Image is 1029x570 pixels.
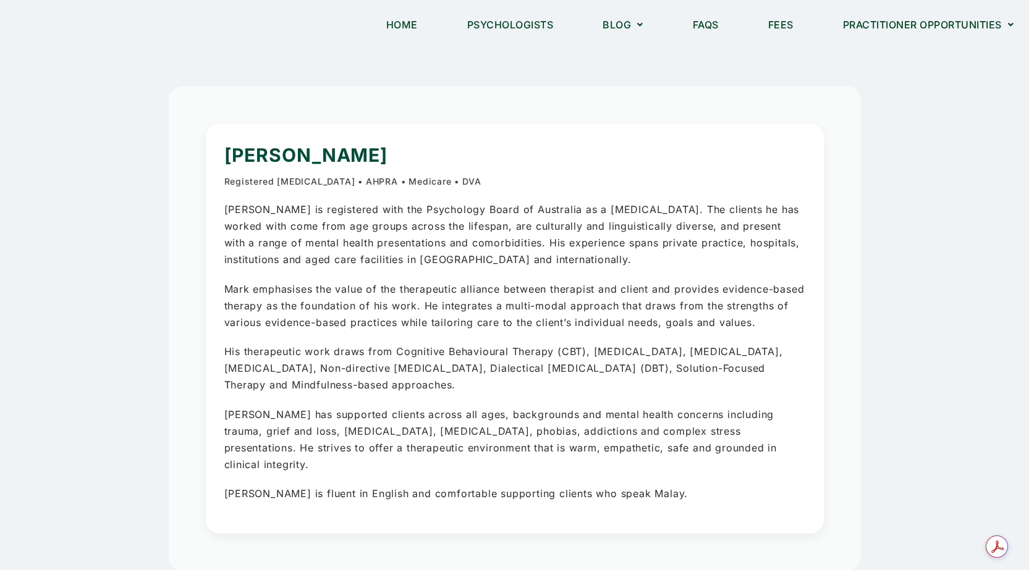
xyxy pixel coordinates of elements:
[371,10,433,39] a: Home
[677,10,734,39] a: FAQs
[224,281,805,332] p: Mark emphasises the value of the therapeutic alliance between therapist and client and provides e...
[452,10,569,39] a: Psychologists
[753,10,809,39] a: Fees
[224,406,805,474] p: [PERSON_NAME] has supported clients across all ages, backgrounds and mental health concerns inclu...
[224,485,805,502] p: [PERSON_NAME] is fluent in English and comfortable supporting clients who speak Malay.
[224,201,805,269] p: [PERSON_NAME] is registered with the Psychology Board of Australia as a [MEDICAL_DATA]. The clien...
[587,10,659,39] a: Blog
[224,174,805,189] p: Registered [MEDICAL_DATA] • AHPRA • Medicare • DVA
[224,343,805,394] p: His therapeutic work draws from Cognitive Behavioural Therapy (CBT), [MEDICAL_DATA], [MEDICAL_DAT...
[224,142,805,168] h1: [PERSON_NAME]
